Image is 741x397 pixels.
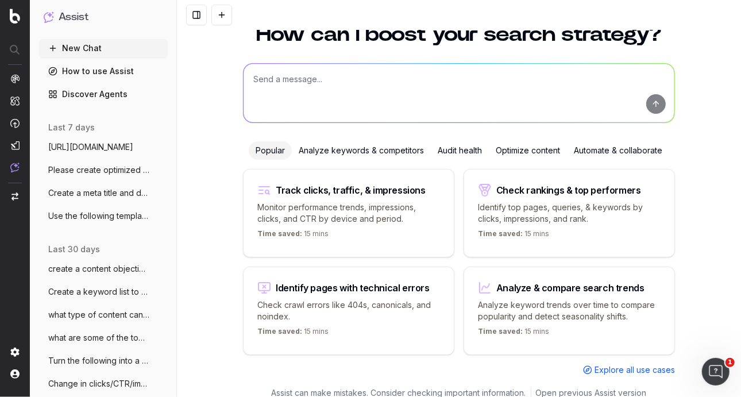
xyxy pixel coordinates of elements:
[48,332,149,344] span: what are some of the top growing luxury
[44,11,54,22] img: Assist
[59,9,88,25] h1: Assist
[257,327,302,336] span: Time saved:
[257,229,302,238] span: Time saved:
[11,192,18,201] img: Switch project
[39,85,168,103] a: Discover Agents
[10,141,20,150] img: Studio
[478,327,549,341] p: 15 mins
[39,161,168,179] button: Please create optimized titles and descr
[725,358,735,367] span: 1
[39,260,168,278] button: create a content objective for an articl
[48,141,133,153] span: [URL][DOMAIN_NAME]
[10,96,20,106] img: Intelligence
[496,283,644,292] div: Analyze & compare search trends
[48,378,149,390] span: Change in clicks/CTR/impressions over la
[702,358,730,386] iframe: Intercom live chat
[243,24,675,45] h1: How can I boost your search strategy?
[39,184,168,202] button: Create a meta title and description for
[567,141,669,160] div: Automate & collaborate
[496,186,641,195] div: Check rankings & top performers
[39,329,168,347] button: what are some of the top growing luxury
[489,141,567,160] div: Optimize content
[39,138,168,156] button: [URL][DOMAIN_NAME]
[10,9,20,24] img: Botify logo
[257,202,440,225] p: Monitor performance trends, impressions, clicks, and CTR by device and period.
[48,244,100,255] span: last 30 days
[257,229,329,243] p: 15 mins
[39,352,168,370] button: Turn the following into a story on the g
[257,327,329,341] p: 15 mins
[39,207,168,225] button: Use the following template: SEO Summary
[48,286,149,298] span: Create a keyword list to optimize a [DATE]
[39,62,168,80] a: How to use Assist
[48,164,149,176] span: Please create optimized titles and descr
[44,9,163,25] button: Assist
[292,141,431,160] div: Analyze keywords & competitors
[48,263,149,275] span: create a content objective for an articl
[249,141,292,160] div: Popular
[595,364,675,376] span: Explore all use cases
[48,122,95,133] span: last 7 days
[276,186,426,195] div: Track clicks, traffic, & impressions
[478,299,661,322] p: Analyze keyword trends over time to compare popularity and detect seasonality shifts.
[48,355,149,367] span: Turn the following into a story on the g
[10,74,20,83] img: Analytics
[10,163,20,172] img: Assist
[48,210,149,222] span: Use the following template: SEO Summary
[276,283,430,292] div: Identify pages with technical errors
[39,283,168,301] button: Create a keyword list to optimize a [DATE]
[478,229,523,238] span: Time saved:
[583,364,675,376] a: Explore all use cases
[478,327,523,336] span: Time saved:
[431,141,489,160] div: Audit health
[10,348,20,357] img: Setting
[478,229,549,243] p: 15 mins
[10,118,20,128] img: Activation
[39,306,168,324] button: what type of content can I create surrou
[48,309,149,321] span: what type of content can I create surrou
[10,369,20,379] img: My account
[257,299,440,322] p: Check crawl errors like 404s, canonicals, and noindex.
[478,202,661,225] p: Identify top pages, queries, & keywords by clicks, impressions, and rank.
[39,375,168,393] button: Change in clicks/CTR/impressions over la
[48,187,149,199] span: Create a meta title and description for
[39,39,168,57] button: New Chat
